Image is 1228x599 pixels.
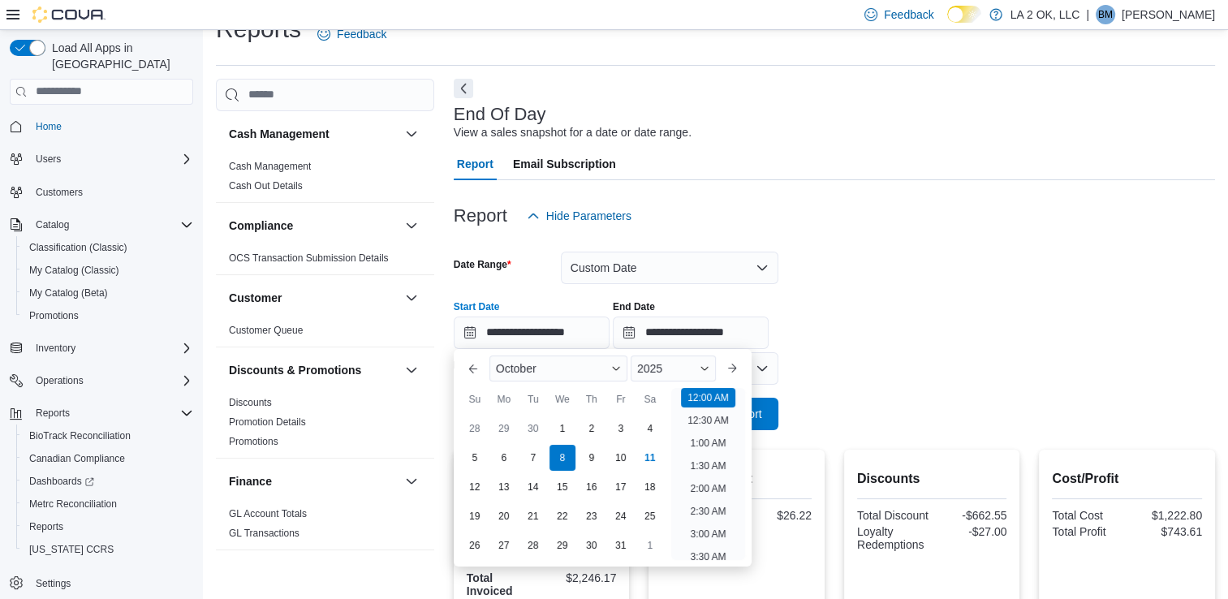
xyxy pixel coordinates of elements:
div: day-5 [462,445,488,471]
div: Total Discount [857,509,929,522]
span: Discounts [229,396,272,409]
div: day-22 [549,503,575,529]
div: day-2 [579,416,605,442]
button: Customers [3,180,200,204]
div: day-28 [520,532,546,558]
p: [PERSON_NAME] [1122,5,1215,24]
span: GL Account Totals [229,507,307,520]
button: Inventory [29,338,82,358]
span: Customers [29,182,193,202]
button: My Catalog (Classic) [16,259,200,282]
div: View a sales snapshot for a date or date range. [454,124,692,141]
span: Inventory [29,338,193,358]
button: Inventory [3,337,200,360]
button: Discounts & Promotions [229,362,399,378]
div: day-21 [520,503,546,529]
div: day-19 [462,503,488,529]
div: day-16 [579,474,605,500]
div: Loyalty Redemptions [857,525,929,551]
li: 3:30 AM [683,547,732,567]
button: Cash Management [402,124,421,144]
button: Reports [29,403,76,423]
div: day-18 [637,474,663,500]
span: Promotion Details [229,416,306,429]
span: Promotions [23,306,193,325]
div: day-17 [608,474,634,500]
button: Users [29,149,67,169]
div: day-15 [549,474,575,500]
span: Reports [29,520,63,533]
li: 2:00 AM [683,479,732,498]
div: Sa [637,386,663,412]
li: 3:00 AM [683,524,732,544]
input: Dark Mode [947,6,981,23]
span: Dashboards [29,475,94,488]
div: day-1 [549,416,575,442]
div: day-13 [491,474,517,500]
div: day-29 [549,532,575,558]
div: Discounts & Promotions [216,393,434,458]
button: Custom Date [561,252,778,284]
span: GL Transactions [229,527,299,540]
a: Customer Queue [229,325,303,336]
div: day-11 [637,445,663,471]
button: Catalog [3,213,200,236]
span: Metrc Reconciliation [23,494,193,514]
div: -$662.55 [935,509,1006,522]
p: | [1086,5,1089,24]
div: We [549,386,575,412]
button: Operations [3,369,200,392]
h2: Cost/Profit [1052,469,1202,489]
button: Reports [16,515,200,538]
div: Total Profit [1052,525,1123,538]
div: Finance [216,504,434,549]
div: day-1 [637,532,663,558]
ul: Time [671,388,745,560]
h3: Discounts & Promotions [229,362,361,378]
span: Operations [29,371,193,390]
a: Cash Out Details [229,180,303,192]
button: Compliance [229,218,399,234]
div: Brittany M [1096,5,1115,24]
button: Promotions [16,304,200,327]
span: My Catalog (Beta) [23,283,193,303]
span: Classification (Classic) [23,238,193,257]
a: Home [29,117,68,136]
a: BioTrack Reconciliation [23,426,137,446]
span: Load All Apps in [GEOGRAPHIC_DATA] [45,40,193,72]
button: Hide Parameters [520,200,638,232]
div: Tu [520,386,546,412]
span: Cash Management [229,160,311,173]
span: Reports [36,407,70,420]
span: Promotions [29,309,79,322]
a: Dashboards [16,470,200,493]
span: Canadian Compliance [29,452,125,465]
a: [US_STATE] CCRS [23,540,120,559]
div: day-9 [579,445,605,471]
button: Operations [29,371,90,390]
img: Cova [32,6,106,23]
h3: Report [454,206,507,226]
span: Customers [36,186,83,199]
div: day-26 [462,532,488,558]
p: LA 2 OK, LLC [1010,5,1080,24]
span: Report [457,148,493,180]
span: [US_STATE] CCRS [29,543,114,556]
div: day-27 [491,532,517,558]
div: day-30 [579,532,605,558]
a: Promotions [23,306,85,325]
div: day-31 [608,532,634,558]
div: day-10 [608,445,634,471]
div: Button. Open the month selector. October is currently selected. [489,356,627,381]
div: -$27.00 [935,525,1006,538]
div: Mo [491,386,517,412]
span: Washington CCRS [23,540,193,559]
span: Reports [23,517,193,537]
h3: Cash Management [229,126,330,142]
a: Customers [29,183,89,202]
button: Catalog [29,215,75,235]
div: day-20 [491,503,517,529]
a: Settings [29,574,77,593]
label: End Date [613,300,655,313]
a: Reports [23,517,70,537]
